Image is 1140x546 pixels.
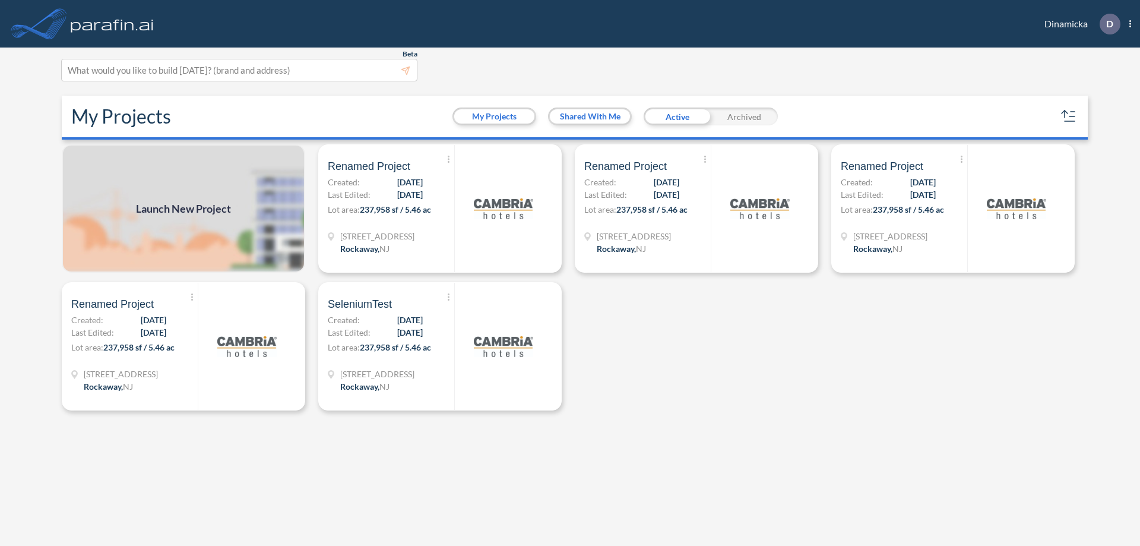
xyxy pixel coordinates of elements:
span: 321 Mt Hope Ave [340,230,414,242]
div: Rockaway, NJ [340,242,389,255]
span: [DATE] [397,326,423,339]
img: logo [217,317,277,376]
span: Renamed Project [584,159,667,173]
span: [DATE] [910,176,936,188]
div: Dinamicka [1027,14,1131,34]
span: Lot area: [71,342,103,352]
span: NJ [636,244,646,254]
span: [DATE] [910,188,936,201]
span: Created: [328,314,360,326]
span: Rockaway , [84,381,123,392]
img: logo [730,179,790,238]
span: NJ [379,381,389,392]
img: logo [474,317,533,376]
span: SeleniumTest [328,297,392,311]
span: Last Edited: [328,188,370,201]
span: [DATE] [141,314,166,326]
span: Last Edited: [841,188,883,201]
span: Rockaway , [340,244,379,254]
span: Lot area: [328,342,360,352]
div: Rockaway, NJ [597,242,646,255]
span: [DATE] [397,188,423,201]
img: logo [987,179,1046,238]
div: Rockaway, NJ [84,380,133,393]
span: 237,958 sf / 5.46 ac [103,342,175,352]
img: logo [474,179,533,238]
h2: My Projects [71,105,171,128]
button: sort [1059,107,1078,126]
div: Rockaway, NJ [853,242,902,255]
span: 321 Mt Hope Ave [84,368,158,380]
span: Created: [841,176,873,188]
span: NJ [123,381,133,392]
span: Last Edited: [328,326,370,339]
span: [DATE] [654,188,679,201]
span: Renamed Project [328,159,410,173]
span: [DATE] [141,326,166,339]
span: 321 Mt Hope Ave [340,368,414,380]
span: NJ [379,244,389,254]
a: Launch New Project [62,144,305,273]
span: Beta [403,49,417,59]
span: 237,958 sf / 5.46 ac [360,204,431,214]
button: My Projects [454,109,534,124]
span: 321 Mt Hope Ave [853,230,927,242]
img: add [62,144,305,273]
span: 237,958 sf / 5.46 ac [360,342,431,352]
span: Created: [328,176,360,188]
span: Renamed Project [71,297,154,311]
span: Created: [71,314,103,326]
span: 237,958 sf / 5.46 ac [616,204,688,214]
span: Created: [584,176,616,188]
span: Lot area: [328,204,360,214]
span: [DATE] [397,314,423,326]
span: [DATE] [654,176,679,188]
div: Archived [711,108,778,125]
img: logo [68,12,156,36]
span: Rockaway , [853,244,892,254]
span: Lot area: [584,204,616,214]
span: Last Edited: [584,188,627,201]
div: Active [644,108,711,125]
span: Last Edited: [71,326,114,339]
span: Launch New Project [136,201,231,217]
span: Lot area: [841,204,873,214]
p: D [1106,18,1113,29]
span: Rockaway , [340,381,379,392]
span: 321 Mt Hope Ave [597,230,671,242]
span: NJ [892,244,902,254]
button: Shared With Me [550,109,630,124]
span: [DATE] [397,176,423,188]
span: 237,958 sf / 5.46 ac [873,204,944,214]
span: Rockaway , [597,244,636,254]
div: Rockaway, NJ [340,380,389,393]
span: Renamed Project [841,159,923,173]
